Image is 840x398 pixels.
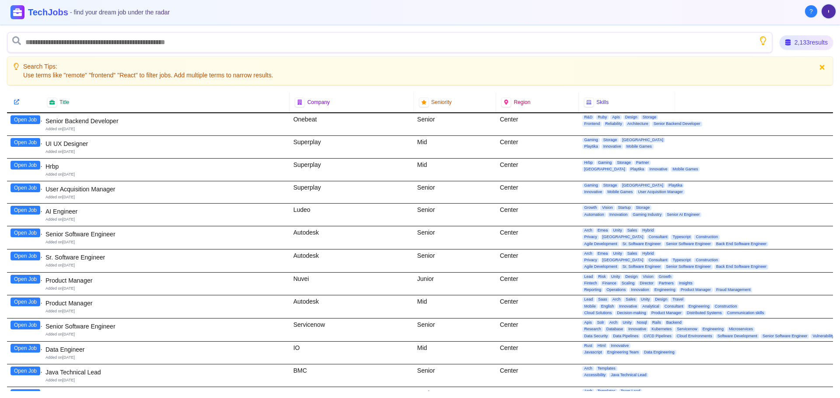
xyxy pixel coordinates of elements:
span: Communication skills [725,311,766,315]
div: Junior [414,273,497,295]
span: Director [638,281,655,286]
div: IO [290,342,413,364]
span: Backend [665,320,683,325]
span: Nosql [635,320,649,325]
span: R&D [582,115,594,120]
div: Onebeat [290,113,413,135]
span: Design [653,297,669,302]
span: Unity [611,228,624,233]
span: ? [809,7,813,16]
span: Product Manager [679,287,713,292]
div: Senior [414,226,497,249]
button: Open Job [10,321,40,329]
div: Added on [DATE] [45,332,286,337]
span: Senior AI Engineer [665,212,701,217]
span: - find your dream job under the radar [70,9,170,16]
div: Center [496,249,579,272]
span: Storage [602,183,619,188]
span: Playtika [629,167,646,172]
span: Senior Software Engineer [664,264,713,269]
span: Scaling [620,281,637,286]
span: Innovative [647,167,669,172]
span: Innovative [582,190,604,194]
span: Data Security [582,334,609,339]
span: Design [623,115,639,120]
span: Templates [596,389,617,394]
button: About Techjobs [805,5,817,17]
span: Region [514,99,530,106]
span: Templates [596,366,617,371]
button: Open Job [10,252,40,260]
span: Storage [634,205,652,210]
span: Playtika [667,183,684,188]
span: Arch [582,389,594,394]
span: Html [596,343,608,348]
div: Added on [DATE] [45,308,286,314]
span: Kubernetes [650,327,673,332]
span: Unity [609,274,622,279]
div: Senior [414,318,497,341]
span: [GEOGRAPHIC_DATA] [620,183,665,188]
span: Software Development [716,334,759,339]
span: Sr. Software Engineer [621,242,663,246]
span: Seniority [431,99,452,106]
div: Data Engineer [45,345,286,354]
div: Center [496,364,579,387]
span: Typescript [671,235,692,239]
span: Sales [624,297,637,302]
span: Fraud Management [714,287,752,292]
span: Storage [641,115,658,120]
span: Automation [582,212,606,217]
div: Center [496,273,579,295]
span: Apis [610,115,622,120]
div: Superplay [290,181,413,204]
span: Frontend [582,121,602,126]
span: Innovative [602,144,623,149]
div: Center [496,226,579,249]
span: Arch [611,297,623,302]
span: Solr [595,320,606,325]
button: Open Job [10,389,40,398]
button: Open Job [10,298,40,306]
span: Saas [596,297,609,302]
span: Apis [582,320,594,325]
span: Agile Development [582,264,619,269]
span: Rust [582,343,594,348]
span: Rails [651,320,663,325]
span: Innovative [617,304,639,309]
span: Title [59,99,69,106]
span: Cloud Environments [675,334,714,339]
span: Partners [657,281,675,286]
span: Consultant [647,235,669,239]
span: CI/CD Pipelines [642,334,673,339]
span: Javascript [582,350,604,355]
span: Gaming [582,138,600,142]
div: Center [496,204,579,226]
span: English [599,304,616,309]
button: Show search tips [759,36,767,45]
div: UI UX Designer [45,139,286,148]
span: Finance [601,281,618,286]
div: Product Manager [45,276,286,285]
span: Engineering [701,327,725,332]
span: Lead [582,297,595,302]
button: Open Job [10,183,40,192]
span: Innovative [609,343,630,348]
div: Senior [414,364,497,387]
span: Arch [582,251,594,256]
div: Senior Software Engineer [45,230,286,239]
span: Vision [641,274,655,279]
span: Arch [608,320,619,325]
span: Reporting [582,287,603,292]
span: Construction [694,235,720,239]
span: Typescript [671,258,692,263]
span: Database [605,327,625,332]
div: Senior [414,181,497,204]
div: Autodesk [290,295,413,318]
span: Data Pipelines [611,334,640,339]
div: 2,133 results [780,35,833,49]
span: Gaming [582,183,600,188]
span: Emea [596,251,610,256]
button: Open Job [10,344,40,353]
span: Microservices [727,327,755,332]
